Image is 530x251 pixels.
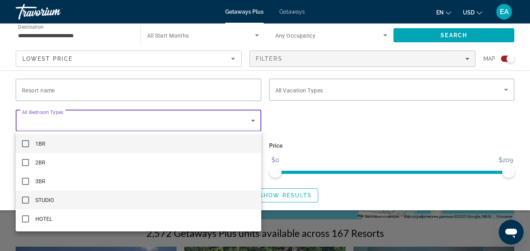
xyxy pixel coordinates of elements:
[35,139,46,148] span: 1BR
[499,220,524,245] iframe: Кнопка запуска окна обмена сообщениями
[35,177,46,186] span: 3BR
[35,214,53,224] span: HOTEL
[35,195,54,205] span: STUDIO
[35,158,46,167] span: 2BR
